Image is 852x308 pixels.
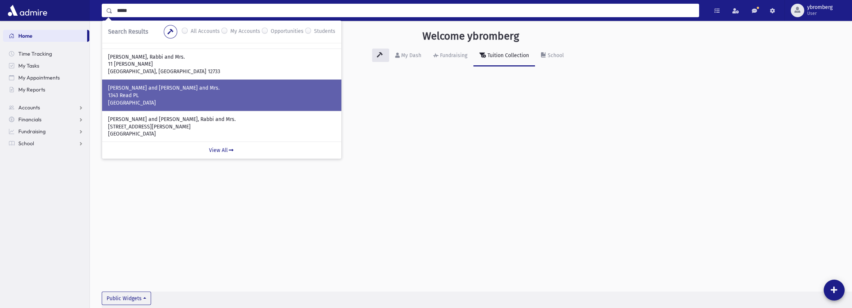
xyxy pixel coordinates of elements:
[230,27,260,36] label: My Accounts
[18,86,45,93] span: My Reports
[439,52,467,59] div: Fundraising
[102,141,341,159] a: View All
[3,72,89,84] a: My Appointments
[6,3,49,18] img: AdmirePro
[400,52,421,59] div: My Dash
[546,52,564,59] div: School
[18,74,60,81] span: My Appointments
[108,99,335,107] p: [GEOGRAPHIC_DATA]
[389,46,427,66] a: My Dash
[108,28,148,35] span: Search Results
[3,137,89,149] a: School
[3,113,89,125] a: Financials
[422,30,519,43] h3: Welcome ybromberg
[18,62,39,69] span: My Tasks
[18,128,46,135] span: Fundraising
[3,30,87,42] a: Home
[3,60,89,72] a: My Tasks
[3,48,89,60] a: Time Tracking
[3,102,89,113] a: Accounts
[807,10,833,16] span: User
[18,104,40,111] span: Accounts
[108,123,335,131] p: [STREET_ADDRESS][PERSON_NAME]
[314,27,335,36] label: Students
[191,27,220,36] label: All Accounts
[108,116,335,123] p: [PERSON_NAME] and [PERSON_NAME], Rabbi and Mrs.
[108,53,335,61] p: [PERSON_NAME], Rabbi and Mrs.
[535,46,570,66] a: School
[108,60,335,68] p: 11 [PERSON_NAME]
[18,50,52,57] span: Time Tracking
[807,4,833,10] span: ybromberg
[3,84,89,96] a: My Reports
[108,130,335,138] p: [GEOGRAPHIC_DATA]
[271,27,304,36] label: Opportunities
[427,46,473,66] a: Fundraising
[18,140,34,147] span: School
[108,84,335,92] p: [PERSON_NAME] and [PERSON_NAME] and Mrs.
[18,116,41,123] span: Financials
[108,68,335,75] p: [GEOGRAPHIC_DATA], [GEOGRAPHIC_DATA] 12733
[102,292,151,305] button: Public Widgets
[113,4,699,17] input: Search
[108,92,335,99] p: 1343 Read PL
[3,125,89,137] a: Fundraising
[18,32,33,39] span: Home
[486,52,529,59] div: Tuition Collection
[473,46,535,66] a: Tuition Collection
